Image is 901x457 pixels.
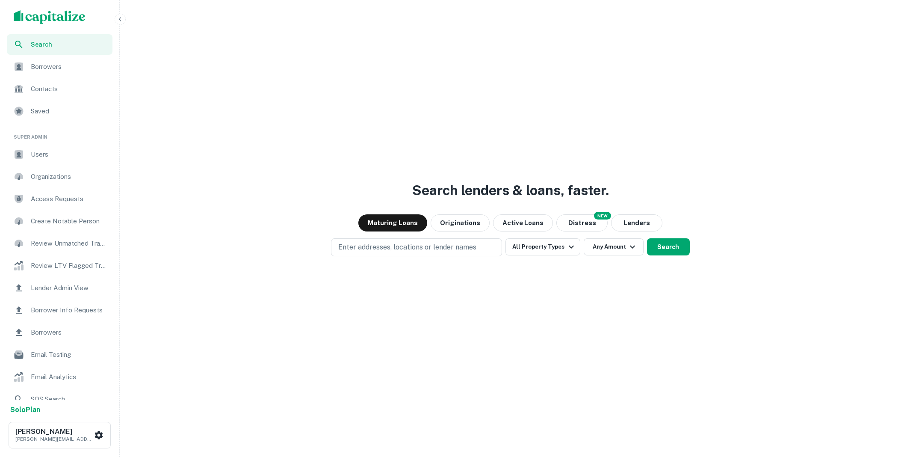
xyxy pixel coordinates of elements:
[10,406,40,414] strong: Solo Plan
[31,327,107,338] span: Borrowers
[858,389,901,430] iframe: Chat Widget
[31,372,107,382] span: Email Analytics
[7,389,112,410] a: SOS Search
[594,212,611,220] div: NEW
[7,322,112,343] a: Borrowers
[14,10,86,24] img: capitalize-logo.png
[7,344,112,365] a: Email Testing
[31,84,107,94] span: Contacts
[31,216,107,226] span: Create Notable Person
[31,350,107,360] span: Email Testing
[7,34,112,55] a: Search
[556,214,608,231] button: Search distressed loans with lien and other non-mortgage details.
[31,394,107,404] span: SOS Search
[412,180,609,201] h3: Search lenders & loans, faster.
[31,62,107,72] span: Borrowers
[7,101,112,122] a: Saved
[31,238,107,249] span: Review Unmatched Transactions
[15,428,92,435] h6: [PERSON_NAME]
[331,238,502,256] button: Enter addresses, locations or lender names
[7,367,112,387] a: Email Analytics
[7,189,112,209] a: Access Requests
[31,194,107,204] span: Access Requests
[7,123,112,144] li: Super Admin
[7,79,112,99] a: Contacts
[358,214,427,231] button: Maturing Loans
[31,106,107,116] span: Saved
[31,149,107,160] span: Users
[9,422,111,448] button: [PERSON_NAME][PERSON_NAME][EMAIL_ADDRESS][DOMAIN_NAME]
[431,214,490,231] button: Originations
[338,242,476,252] p: Enter addresses, locations or lender names
[7,56,112,77] a: Borrowers
[15,435,92,443] p: [PERSON_NAME][EMAIL_ADDRESS][DOMAIN_NAME]
[647,238,690,255] button: Search
[31,40,107,49] span: Search
[7,166,112,187] a: Organizations
[31,305,107,315] span: Borrower Info Requests
[7,211,112,231] a: Create Notable Person
[7,278,112,298] a: Lender Admin View
[493,214,553,231] button: Active Loans
[31,261,107,271] span: Review LTV Flagged Transactions
[7,255,112,276] a: Review LTV Flagged Transactions
[10,405,40,415] a: SoloPlan
[7,233,112,254] a: Review Unmatched Transactions
[31,283,107,293] span: Lender Admin View
[7,144,112,165] a: Users
[7,300,112,320] a: Borrower Info Requests
[31,172,107,182] span: Organizations
[611,214,662,231] button: Lenders
[505,238,580,255] button: All Property Types
[584,238,644,255] button: Any Amount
